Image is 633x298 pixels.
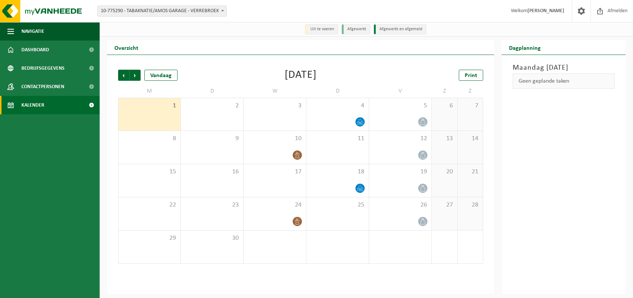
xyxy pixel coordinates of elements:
a: Print [459,70,483,81]
td: D [181,84,244,98]
h2: Dagplanning [502,40,548,55]
td: V [369,84,432,98]
span: Contactpersonen [21,77,64,96]
span: 29 [122,234,177,242]
span: 23 [185,201,240,209]
span: Bedrijfsgegevens [21,59,65,77]
span: 28 [461,201,479,209]
span: 14 [461,135,479,143]
li: Uit te voeren [305,24,338,34]
h2: Overzicht [107,40,146,55]
span: 21 [461,168,479,176]
span: Dashboard [21,41,49,59]
span: 18 [310,168,365,176]
div: [DATE] [285,70,317,81]
span: 1 [122,102,177,110]
span: 27 [436,201,453,209]
span: Kalender [21,96,44,114]
span: 26 [373,201,428,209]
li: Afgewerkt [342,24,370,34]
span: 9 [185,135,240,143]
td: M [118,84,181,98]
span: 16 [185,168,240,176]
li: Afgewerkt en afgemeld [374,24,426,34]
span: Volgende [130,70,141,81]
div: Geen geplande taken [513,73,615,89]
span: Print [465,73,477,79]
span: 30 [185,234,240,242]
span: 13 [436,135,453,143]
span: 10-775290 - TABAKNATIE/AMOS GARAGE - VERREBROEK [98,6,226,16]
span: 12 [373,135,428,143]
strong: [PERSON_NAME] [527,8,564,14]
span: 2 [185,102,240,110]
td: Z [458,84,483,98]
span: 17 [247,168,302,176]
span: 24 [247,201,302,209]
span: 7 [461,102,479,110]
span: 15 [122,168,177,176]
span: 8 [122,135,177,143]
span: 5 [373,102,428,110]
span: 11 [310,135,365,143]
span: 19 [373,168,428,176]
div: Vandaag [144,70,178,81]
td: D [306,84,369,98]
td: W [244,84,306,98]
td: Z [432,84,457,98]
span: 20 [436,168,453,176]
span: 25 [310,201,365,209]
span: 22 [122,201,177,209]
h3: Maandag [DATE] [513,62,615,73]
span: 10-775290 - TABAKNATIE/AMOS GARAGE - VERREBROEK [97,6,227,17]
span: Navigatie [21,22,44,41]
span: 3 [247,102,302,110]
span: 6 [436,102,453,110]
span: 4 [310,102,365,110]
span: 10 [247,135,302,143]
span: Vorige [118,70,129,81]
